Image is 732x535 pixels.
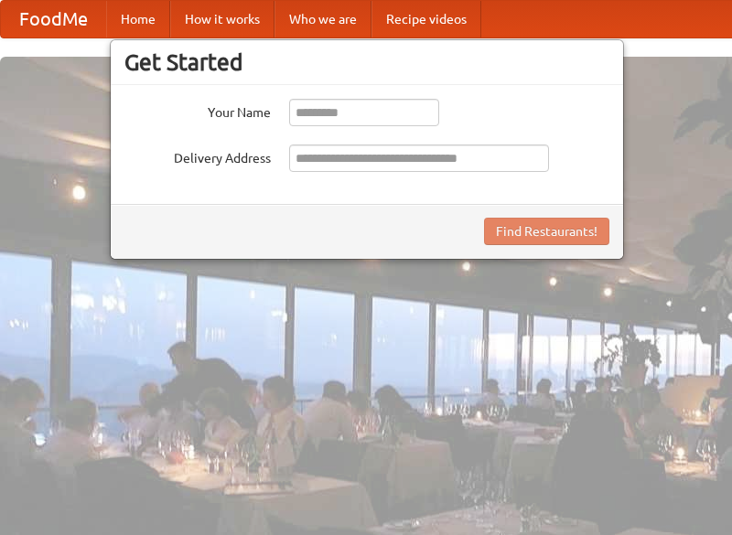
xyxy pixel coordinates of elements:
a: Home [106,1,170,37]
a: How it works [170,1,274,37]
h3: Get Started [124,48,609,76]
label: Delivery Address [124,144,271,167]
a: Who we are [274,1,371,37]
a: Recipe videos [371,1,481,37]
button: Find Restaurants! [484,218,609,245]
label: Your Name [124,99,271,122]
a: FoodMe [1,1,106,37]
